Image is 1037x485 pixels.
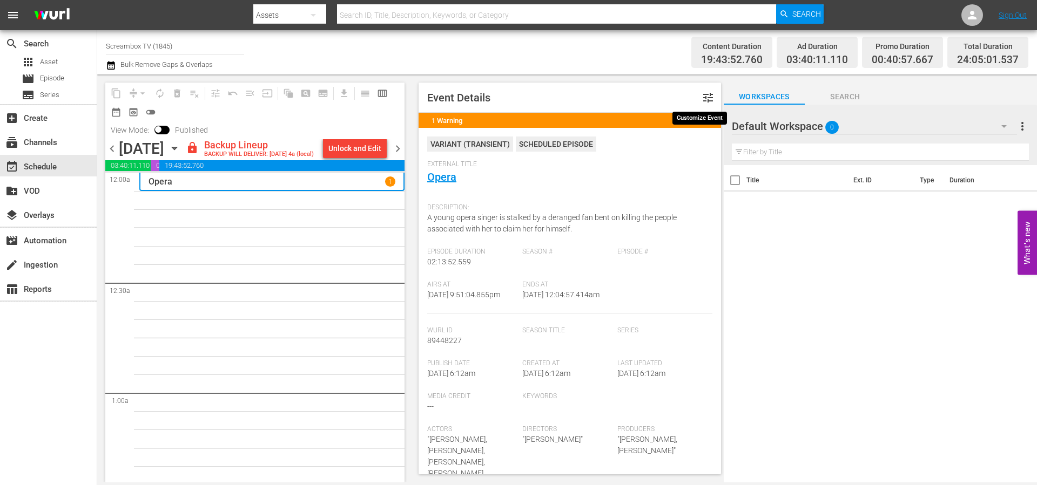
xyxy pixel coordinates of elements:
[111,107,122,118] span: date_range_outlined
[695,85,721,111] button: tune
[154,126,162,133] span: Toggle to switch from Published to Draft view.
[204,151,314,158] div: BACKUP WILL DELIVER: [DATE] 4a (local)
[522,248,612,256] span: Season #
[203,83,224,104] span: Customize Events
[427,203,707,212] span: Description:
[522,290,600,299] span: [DATE] 12:04:57.414am
[522,425,612,434] span: Directors
[522,369,570,378] span: [DATE] 6:12am
[427,281,517,289] span: Airs At
[427,170,456,183] a: Opera
[825,116,839,139] span: 0
[22,88,35,101] span: Series
[204,139,314,151] div: Backup Lineup
[872,54,933,66] span: 00:40:57.667
[792,4,821,24] span: Search
[957,54,1019,66] span: 24:05:01.537
[314,85,332,102] span: Create Series Block
[427,326,517,335] span: Wurl Id
[746,165,847,195] th: Title
[516,136,596,152] div: Scheduled Episode
[151,160,159,171] span: 00:40:57.667
[617,425,707,434] span: Producers
[701,39,763,54] div: Content Duration
[125,104,142,121] span: View Backup
[617,248,707,256] span: Episode #
[522,435,583,443] span: "[PERSON_NAME]"
[427,369,475,378] span: [DATE] 6:12am
[259,85,276,102] span: Update Metadata from Key Asset
[5,112,18,125] span: Create
[999,11,1027,19] a: Sign Out
[702,91,715,104] span: tune
[427,392,517,401] span: Media Credit
[427,160,707,169] span: External Title
[847,165,913,195] th: Ext. ID
[26,3,78,28] img: ans4CAIJ8jUAAAAAAAAAAAAAAAAAAAAAAAAgQb4GAAAAAAAAAAAAAAAAAAAAAAAAJMjXAAAAAAAAAAAAAAAAAAAAAAAAgAT5G...
[427,91,490,104] span: Event Details
[427,248,517,256] span: Episode Duration
[5,234,18,247] span: Automation
[105,142,119,155] span: chevron_left
[682,107,708,133] button: keyboard_arrow_down
[22,72,35,85] span: Episode
[107,85,125,102] span: Copy Lineup
[913,165,943,195] th: Type
[142,104,159,121] span: 24 hours Lineup View is OFF
[5,185,18,197] span: VOD
[427,213,677,233] span: A young opera singer is stalked by a deranged fan bent on killing the people associated with her ...
[872,39,933,54] div: Promo Duration
[105,126,154,134] span: View Mode:
[5,136,18,149] span: Channels
[241,85,259,102] span: Fill episodes with ad slates
[617,369,665,378] span: [DATE] 6:12am
[388,178,392,186] p: 1
[125,85,151,102] span: Remove Gaps & Overlaps
[6,9,19,22] span: menu
[224,85,241,102] span: Revert to Primary Episode
[5,283,18,296] span: Reports
[5,37,18,50] span: Search
[328,139,381,158] div: Unlock and Edit
[128,107,139,118] span: preview_outlined
[427,257,471,266] span: 02:13:52.559
[119,140,164,158] div: [DATE]
[151,85,169,102] span: Loop Content
[159,160,405,171] span: 19:43:52.760
[105,160,151,171] span: 03:40:11.110
[724,90,805,104] span: Workspaces
[522,281,612,289] span: Ends At
[145,107,156,118] span: toggle_off
[22,56,35,69] span: Asset
[1018,210,1037,275] button: Open Feedback Widget
[943,165,1008,195] th: Duration
[169,85,186,102] span: Select an event to delete
[427,402,434,411] span: ---
[427,336,462,345] span: 89448227
[427,136,513,152] div: VARIANT ( TRANSIENT )
[786,39,848,54] div: Ad Duration
[522,359,612,368] span: Created At
[432,117,682,125] title: 1 Warning
[170,126,213,134] span: Published
[119,60,213,69] span: Bulk Remove Gaps & Overlaps
[186,141,199,154] span: lock
[5,209,18,222] span: Overlays
[732,111,1017,141] div: Default Workspace
[776,4,824,24] button: Search
[786,54,848,66] span: 03:40:11.110
[522,326,612,335] span: Season Title
[522,392,612,401] span: Keywords
[323,139,387,158] button: Unlock and Edit
[805,90,886,104] span: Search
[427,359,517,368] span: Publish Date
[297,85,314,102] span: Create Search Block
[5,258,18,271] span: Ingestion
[276,83,297,104] span: Refresh All Search Blocks
[5,160,18,173] span: Schedule
[427,425,517,434] span: Actors
[617,435,677,455] span: "[PERSON_NAME],[PERSON_NAME]"
[40,90,59,100] span: Series
[149,176,172,187] p: Opera
[701,54,763,66] span: 19:43:52.760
